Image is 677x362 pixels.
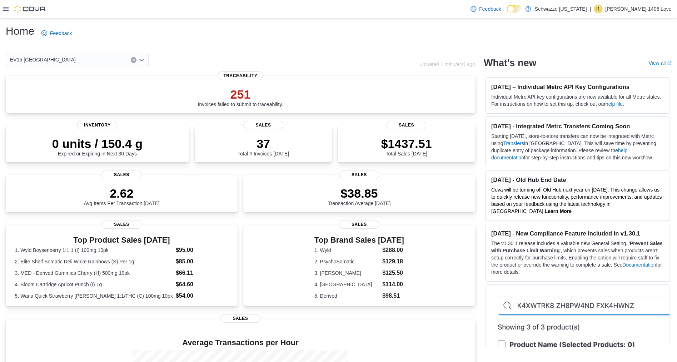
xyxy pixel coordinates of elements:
p: 37 [238,137,289,151]
p: [PERSON_NAME]-1406 Love [605,5,671,13]
div: Isaac-1406 Love [594,5,602,13]
span: Traceability [218,71,263,80]
button: Clear input [131,57,136,63]
h3: [DATE] – Individual Metrc API Key Configurations [491,83,664,90]
dt: 5. Wana Quick Strawberry [PERSON_NAME] 1:1/THC (C) 100mg 10pk [15,292,173,299]
img: Cova [14,5,46,13]
p: Starting [DATE], store-to-store transfers can now be integrated with Metrc using in [GEOGRAPHIC_D... [491,133,664,161]
p: The v1.30.1 release includes a valuable new General Setting, ' ', which prevents sales when produ... [491,240,664,276]
dd: $98.51 [382,292,404,300]
a: View allExternal link [648,60,671,66]
dt: 1. Wyld Boysenberry 1:1:1 (I) 100mg 10pk [15,247,173,254]
svg: External link [667,61,671,65]
dd: $129.18 [382,257,404,266]
dd: $125.50 [382,269,404,277]
a: Documentation [622,262,656,268]
dd: $288.00 [382,246,404,254]
h3: [DATE] - Old Hub End Date [491,176,664,183]
button: Open list of options [139,57,144,63]
span: Sales [386,121,426,129]
h2: What's new [484,57,536,69]
p: Individual Metrc API key configurations are now available for all Metrc states. For instructions ... [491,93,664,108]
span: Sales [339,220,379,229]
a: help documentation [491,148,627,160]
dt: 2. PsychoSomatic [314,258,379,265]
span: Feedback [479,5,501,13]
div: Avg Items Per Transaction [DATE] [84,186,159,206]
div: Total Sales [DATE] [381,137,432,157]
p: Schwazze [US_STATE] [534,5,587,13]
span: Sales [101,170,141,179]
strong: Prevent Sales with Purchase Limit Warning [491,240,663,253]
a: Feedback [39,26,75,40]
dd: $66.11 [176,269,228,277]
h3: [DATE] - Integrated Metrc Transfers Coming Soon [491,123,664,130]
dt: 5. Derived [314,292,379,299]
a: Learn More [544,208,571,214]
span: Sales [220,314,260,323]
a: help file [605,101,622,107]
span: Feedback [50,30,72,37]
h3: [DATE] - New Compliance Feature Included in v1.30.1 [491,230,664,237]
p: 0 units / 150.4 g [52,137,143,151]
span: Sales [243,121,283,129]
div: Transaction Average [DATE] [328,186,390,206]
dt: 3. MED - Derived Gummies Cherry (H) 500mg 10pk [15,269,173,277]
h3: Top Product Sales [DATE] [15,236,229,244]
span: Sales [339,170,379,179]
span: EV15 [GEOGRAPHIC_DATA] [10,55,76,64]
p: $1437.51 [381,137,432,151]
input: Dark Mode [507,5,522,13]
dt: 2. Elite Shelf Somatic Deli White Rainbows (S) Per 1g [15,258,173,265]
dt: 1. Wyld [314,247,379,254]
p: | [589,5,591,13]
dd: $114.00 [382,280,404,289]
dd: $95.00 [176,246,228,254]
dt: 3. [PERSON_NAME] [314,269,379,277]
dd: $64.60 [176,280,228,289]
span: Inventory [77,121,117,129]
p: $38.85 [328,186,390,200]
h4: Average Transactions per Hour [11,338,469,347]
span: Cova will be turning off Old Hub next year on [DATE]. This change allows us to quickly release ne... [491,187,662,214]
div: Expired or Expiring in Next 30 Days [52,137,143,157]
h3: Top Brand Sales [DATE] [314,236,404,244]
span: Sales [101,220,141,229]
dt: 4. Bloom Cartridge Apricot Punch (I) 1g [15,281,173,288]
span: I1 [596,5,600,13]
p: 2.62 [84,186,159,200]
a: Feedback [468,2,504,16]
dd: $54.00 [176,292,228,300]
dd: $85.00 [176,257,228,266]
div: Total # Invoices [DATE] [238,137,289,157]
a: Transfers [503,140,524,146]
h1: Home [6,24,34,38]
dt: 4. [GEOGRAPHIC_DATA] [314,281,379,288]
p: Updated 1 minute(s) ago [420,61,475,67]
div: Invoices failed to submit to traceability. [198,87,283,107]
p: 251 [198,87,283,101]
